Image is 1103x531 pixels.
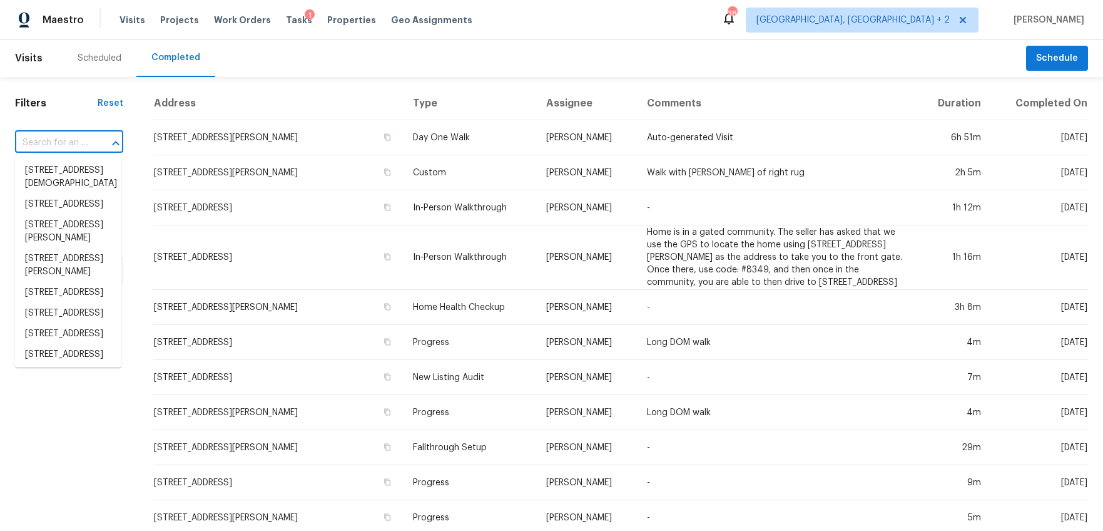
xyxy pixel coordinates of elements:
[991,190,1088,225] td: [DATE]
[153,465,403,500] td: [STREET_ADDRESS]
[403,290,536,325] td: Home Health Checkup
[403,360,536,395] td: New Listing Audit
[991,430,1088,465] td: [DATE]
[382,406,393,418] button: Copy Address
[991,290,1088,325] td: [DATE]
[756,14,950,26] span: [GEOGRAPHIC_DATA], [GEOGRAPHIC_DATA] + 2
[15,303,121,324] li: [STREET_ADDRESS]
[98,97,123,110] div: Reset
[43,14,84,26] span: Maestro
[15,324,121,344] li: [STREET_ADDRESS]
[382,202,393,213] button: Copy Address
[536,290,637,325] td: [PERSON_NAME]
[153,325,403,360] td: [STREET_ADDRESS]
[536,430,637,465] td: [PERSON_NAME]
[153,430,403,465] td: [STREET_ADDRESS][PERSON_NAME]
[15,133,88,153] input: Search for an address...
[153,190,403,225] td: [STREET_ADDRESS]
[15,344,121,365] li: [STREET_ADDRESS]
[536,155,637,190] td: [PERSON_NAME]
[403,155,536,190] td: Custom
[382,477,393,488] button: Copy Address
[991,360,1088,395] td: [DATE]
[15,44,43,72] span: Visits
[403,325,536,360] td: Progress
[382,131,393,143] button: Copy Address
[536,120,637,155] td: [PERSON_NAME]
[917,190,991,225] td: 1h 12m
[391,14,472,26] span: Geo Assignments
[917,87,991,120] th: Duration
[382,251,393,262] button: Copy Address
[107,135,125,152] button: Close
[382,167,393,178] button: Copy Address
[286,16,312,24] span: Tasks
[153,360,403,395] td: [STREET_ADDRESS]
[305,9,315,22] div: 1
[78,52,121,64] div: Scheduled
[1036,51,1078,66] span: Schedule
[917,325,991,360] td: 4m
[637,465,917,500] td: -
[991,225,1088,290] td: [DATE]
[119,14,145,26] span: Visits
[536,395,637,430] td: [PERSON_NAME]
[153,225,403,290] td: [STREET_ADDRESS]
[382,512,393,523] button: Copy Address
[403,87,536,120] th: Type
[637,87,917,120] th: Comments
[15,194,121,215] li: [STREET_ADDRESS]
[637,430,917,465] td: -
[214,14,271,26] span: Work Orders
[15,249,121,282] li: [STREET_ADDRESS][PERSON_NAME]
[637,360,917,395] td: -
[15,282,121,303] li: [STREET_ADDRESS]
[536,465,637,500] td: [PERSON_NAME]
[382,336,393,348] button: Copy Address
[917,395,991,430] td: 4m
[1009,14,1084,26] span: [PERSON_NAME]
[991,155,1088,190] td: [DATE]
[153,155,403,190] td: [STREET_ADDRESS][PERSON_NAME]
[1026,46,1088,71] button: Schedule
[15,215,121,249] li: [STREET_ADDRESS][PERSON_NAME]
[153,395,403,430] td: [STREET_ADDRESS][PERSON_NAME]
[991,325,1088,360] td: [DATE]
[15,97,98,110] h1: Filters
[637,325,917,360] td: Long DOM walk
[536,360,637,395] td: [PERSON_NAME]
[536,190,637,225] td: [PERSON_NAME]
[536,225,637,290] td: [PERSON_NAME]
[917,465,991,500] td: 9m
[15,365,121,386] li: [STREET_ADDRESS]
[153,87,403,120] th: Address
[917,155,991,190] td: 2h 5m
[15,160,121,194] li: [STREET_ADDRESS][DEMOGRAPHIC_DATA]
[382,371,393,383] button: Copy Address
[403,465,536,500] td: Progress
[991,395,1088,430] td: [DATE]
[403,225,536,290] td: In-Person Walkthrough
[637,395,917,430] td: Long DOM walk
[151,51,200,64] div: Completed
[153,290,403,325] td: [STREET_ADDRESS][PERSON_NAME]
[637,190,917,225] td: -
[637,120,917,155] td: Auto-generated Visit
[637,225,917,290] td: Home is in a gated community. The seller has asked that we use the GPS to locate the home using [...
[403,120,536,155] td: Day One Walk
[160,14,199,26] span: Projects
[382,441,393,453] button: Copy Address
[153,120,403,155] td: [STREET_ADDRESS][PERSON_NAME]
[917,290,991,325] td: 3h 8m
[403,190,536,225] td: In-Person Walkthrough
[917,430,991,465] td: 29m
[536,325,637,360] td: [PERSON_NAME]
[637,155,917,190] td: Walk with [PERSON_NAME] of right rug
[917,225,991,290] td: 1h 16m
[991,120,1088,155] td: [DATE]
[728,8,736,20] div: 38
[637,290,917,325] td: -
[403,430,536,465] td: Fallthrough Setup
[991,87,1088,120] th: Completed On
[403,395,536,430] td: Progress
